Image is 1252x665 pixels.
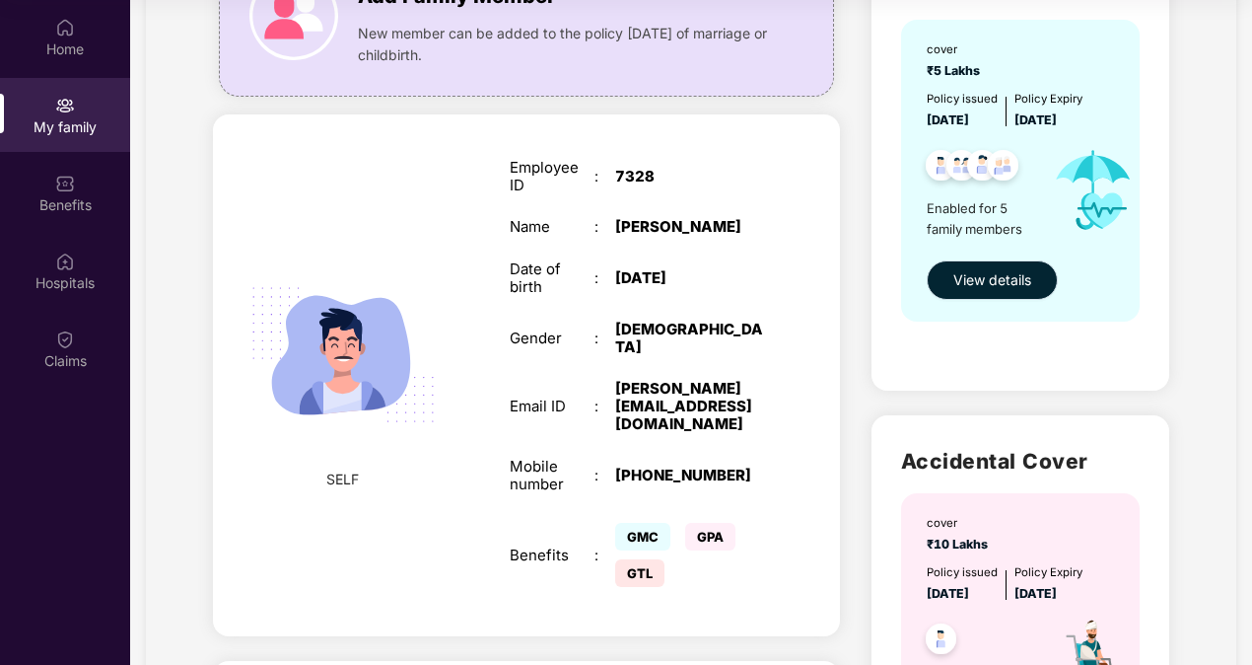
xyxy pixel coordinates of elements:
[901,445,1140,478] h2: Accidental Cover
[615,269,763,287] div: [DATE]
[510,218,594,236] div: Name
[615,380,763,432] div: [PERSON_NAME][EMAIL_ADDRESS][DOMAIN_NAME]
[958,144,1007,192] img: svg+xml;base64,PHN2ZyB4bWxucz0iaHR0cDovL3d3dy53My5vcmcvMjAwMC9zdmciIHdpZHRoPSI0OC45NDMiIGhlaWdodD...
[927,198,1038,239] span: Enabled for 5 family members
[55,330,75,349] img: svg+xml;base64,PHN2ZyBpZD0iQ2xhaW0iIHhtbG5zPSJodHRwOi8vd3d3LnczLm9yZy8yMDAwL3N2ZyIgd2lkdGg9IjIwIi...
[927,91,998,109] div: Policy issued
[594,218,615,236] div: :
[615,321,763,356] div: [DEMOGRAPHIC_DATA]
[917,144,965,192] img: svg+xml;base64,PHN2ZyB4bWxucz0iaHR0cDovL3d3dy53My5vcmcvMjAwMC9zdmciIHdpZHRoPSI0OC45NDMiIGhlaWdodD...
[326,469,359,490] span: SELF
[594,467,615,484] div: :
[55,96,75,115] img: svg+xml;base64,PHN2ZyB3aWR0aD0iMjAiIGhlaWdodD0iMjAiIHZpZXdCb3g9IjAgMCAyMCAyMCIgZmlsbD0ibm9uZSIgeG...
[927,586,969,601] span: [DATE]
[510,547,594,564] div: Benefits
[594,269,615,287] div: :
[510,330,594,347] div: Gender
[594,547,615,564] div: :
[927,41,986,59] div: cover
[594,168,615,185] div: :
[927,564,998,582] div: Policy issued
[510,398,594,415] div: Email ID
[510,260,594,296] div: Date of birth
[358,23,773,66] span: New member can be added to the policy [DATE] of marriage or childbirth.
[615,218,763,236] div: [PERSON_NAME]
[1014,112,1057,127] span: [DATE]
[594,330,615,347] div: :
[953,269,1031,291] span: View details
[615,559,664,587] span: GTL
[55,18,75,37] img: svg+xml;base64,PHN2ZyBpZD0iSG9tZSIgeG1sbnM9Imh0dHA6Ly93d3cudzMub3JnLzIwMDAvc3ZnIiB3aWR0aD0iMjAiIG...
[230,241,457,469] img: svg+xml;base64,PHN2ZyB4bWxucz0iaHR0cDovL3d3dy53My5vcmcvMjAwMC9zdmciIHdpZHRoPSIyMjQiIGhlaWdodD0iMT...
[55,252,75,271] img: svg+xml;base64,PHN2ZyBpZD0iSG9zcGl0YWxzIiB4bWxucz0iaHR0cDovL3d3dy53My5vcmcvMjAwMC9zdmciIHdpZHRoPS...
[615,168,763,185] div: 7328
[927,537,994,552] span: ₹10 Lakhs
[927,515,994,533] div: cover
[615,523,670,551] span: GMC
[1014,586,1057,601] span: [DATE]
[938,144,986,192] img: svg+xml;base64,PHN2ZyB4bWxucz0iaHR0cDovL3d3dy53My5vcmcvMjAwMC9zdmciIHdpZHRoPSI0OC45MTUiIGhlaWdodD...
[685,523,735,551] span: GPA
[927,260,1058,300] button: View details
[615,467,763,484] div: [PHONE_NUMBER]
[55,174,75,193] img: svg+xml;base64,PHN2ZyBpZD0iQmVuZWZpdHMiIHhtbG5zPSJodHRwOi8vd3d3LnczLm9yZy8yMDAwL3N2ZyIgd2lkdGg9Ij...
[927,63,986,78] span: ₹5 Lakhs
[979,144,1027,192] img: svg+xml;base64,PHN2ZyB4bWxucz0iaHR0cDovL3d3dy53My5vcmcvMjAwMC9zdmciIHdpZHRoPSI0OC45NDMiIGhlaWdodD...
[510,458,594,493] div: Mobile number
[1038,130,1148,251] img: icon
[1014,564,1082,582] div: Policy Expiry
[594,398,615,415] div: :
[1014,91,1082,109] div: Policy Expiry
[927,112,969,127] span: [DATE]
[510,159,594,194] div: Employee ID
